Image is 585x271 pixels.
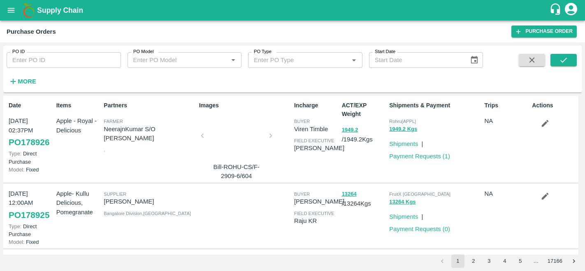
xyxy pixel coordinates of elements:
span: field executive [294,211,334,216]
button: Go to page 5 [514,255,527,268]
button: Go to next page [567,255,580,268]
p: / 1949.2 Kgs [342,125,386,144]
a: Shipments [389,141,418,147]
div: account of current user [564,2,578,19]
span: Supplier [104,192,126,197]
span: Type: [9,223,21,229]
nav: pagination navigation [434,255,582,268]
p: Bill-ROHU-CS/F-2909-6/604 [206,162,267,181]
span: Farmer [104,119,123,124]
input: Enter PO Model [130,55,226,65]
span: buyer [294,119,310,124]
p: Fixed [9,238,53,246]
div: … [529,257,543,265]
button: Go to page 4 [498,255,511,268]
span: Model: [9,239,24,245]
div: | [418,136,423,148]
span: buyer [294,192,310,197]
img: logo [21,2,37,19]
input: Enter PO Type [251,55,346,65]
p: Direct Purchase [9,150,53,165]
a: Purchase Order [511,25,577,37]
p: Actions [532,101,576,110]
a: PO178925 [9,208,49,222]
button: Open [228,55,239,65]
button: Go to page 17166 [545,255,565,268]
p: Images [199,101,291,110]
div: | [418,209,423,221]
a: Payment Requests (0) [389,226,450,232]
p: NA [485,116,529,125]
span: field executive [294,138,334,143]
button: Choose date [467,52,482,68]
a: PO178926 [9,135,49,150]
div: Purchase Orders [7,26,56,37]
p: Shipments & Payment [389,101,481,110]
label: PO Type [254,49,272,55]
input: Start Date [369,52,463,68]
p: [PERSON_NAME] [104,197,195,206]
p: Apple- Kullu Delicious, Pomegranate [56,189,101,217]
label: PO Model [133,49,154,55]
button: open drawer [2,1,21,20]
p: Partners [104,101,195,110]
button: page 1 [451,255,464,268]
p: Direct Purchase [9,222,53,238]
button: 13264 [342,190,357,199]
p: NA [485,189,529,198]
p: Trips [485,101,529,110]
span: Model: [9,167,24,173]
p: Incharge [294,101,339,110]
p: [DATE] 12:00AM [9,189,53,208]
p: Apple - Royal - Delicious [56,116,101,135]
p: Viren Timble [294,125,339,134]
div: customer-support [549,3,564,18]
b: Supply Chain [37,6,83,14]
p: [DATE] 02:37PM [9,116,53,135]
p: [PERSON_NAME] [294,144,344,153]
p: Raju KR [294,216,339,225]
p: Items [56,101,101,110]
span: FruitX [GEOGRAPHIC_DATA] [389,192,450,197]
button: Go to page 2 [467,255,480,268]
button: Go to page 3 [483,255,496,268]
label: PO ID [12,49,25,55]
button: More [7,74,38,88]
p: Fixed [9,166,53,174]
p: / 13264 Kgs [342,189,386,208]
a: Payment Requests (1) [389,153,450,160]
p: ACT/EXP Weight [342,101,386,118]
strong: More [18,78,36,85]
span: Rohru[APPL] [389,119,416,124]
span: Type: [9,151,21,157]
span: , [104,147,105,152]
p: [PERSON_NAME] [294,197,344,206]
button: 1949.2 Kgs [389,125,417,134]
button: Open [348,55,359,65]
input: Enter PO ID [7,52,121,68]
a: Supply Chain [37,5,549,16]
a: Shipments [389,213,418,220]
p: NeerajnKumar S/O [PERSON_NAME] [104,125,195,143]
p: Date [9,101,53,110]
button: 13264 Kgs [389,197,416,207]
button: 1949.2 [342,125,358,135]
span: Bangalore Division , [GEOGRAPHIC_DATA] [104,211,191,216]
label: Start Date [375,49,395,55]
